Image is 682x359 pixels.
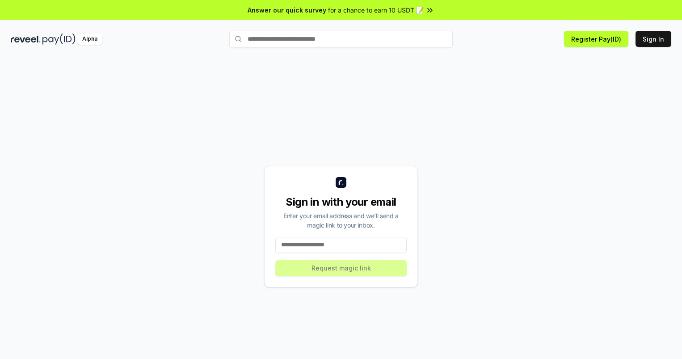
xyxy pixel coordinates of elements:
span: Answer our quick survey [248,5,326,15]
button: Register Pay(ID) [564,31,628,47]
img: reveel_dark [11,34,41,45]
div: Alpha [77,34,102,45]
img: pay_id [42,34,76,45]
span: for a chance to earn 10 USDT 📝 [328,5,424,15]
img: logo_small [336,177,346,188]
div: Enter your email address and we’ll send a magic link to your inbox. [275,211,407,230]
div: Sign in with your email [275,195,407,209]
button: Sign In [636,31,671,47]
